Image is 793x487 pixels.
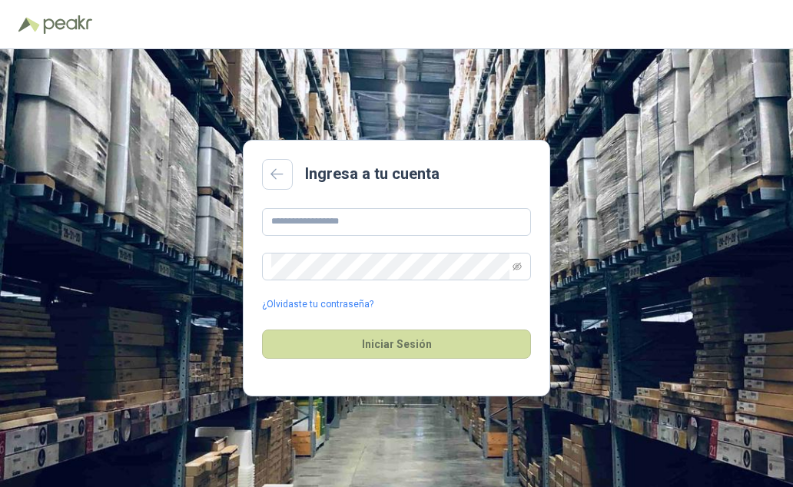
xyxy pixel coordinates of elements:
h2: Ingresa a tu cuenta [305,162,440,186]
span: eye-invisible [513,262,522,271]
img: Peakr [43,15,92,34]
button: Iniciar Sesión [262,330,531,359]
img: Logo [18,17,40,32]
a: ¿Olvidaste tu contraseña? [262,297,373,312]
